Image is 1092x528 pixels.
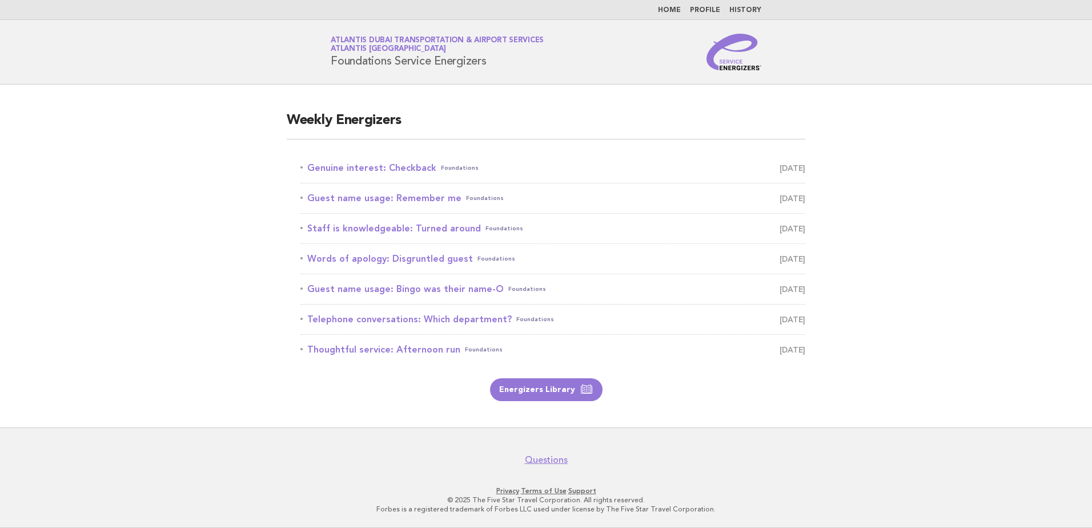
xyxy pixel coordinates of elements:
[196,495,896,505] p: © 2025 The Five Star Travel Corporation. All rights reserved.
[287,111,805,139] h2: Weekly Energizers
[300,311,805,327] a: Telephone conversations: Which department?Foundations [DATE]
[300,160,805,176] a: Genuine interest: CheckbackFoundations [DATE]
[196,486,896,495] p: · ·
[690,7,720,14] a: Profile
[780,160,805,176] span: [DATE]
[780,251,805,267] span: [DATE]
[780,221,805,237] span: [DATE]
[466,190,504,206] span: Foundations
[300,342,805,358] a: Thoughtful service: Afternoon runFoundations [DATE]
[300,281,805,297] a: Guest name usage: Bingo was their name-OFoundations [DATE]
[477,251,515,267] span: Foundations
[780,190,805,206] span: [DATE]
[780,281,805,297] span: [DATE]
[525,454,568,466] a: Questions
[196,505,896,514] p: Forbes is a registered trademark of Forbes LLC used under license by The Five Star Travel Corpora...
[780,342,805,358] span: [DATE]
[300,221,805,237] a: Staff is knowledgeable: Turned aroundFoundations [DATE]
[729,7,761,14] a: History
[706,34,761,70] img: Service Energizers
[508,281,546,297] span: Foundations
[300,251,805,267] a: Words of apology: Disgruntled guestFoundations [DATE]
[465,342,503,358] span: Foundations
[496,487,519,495] a: Privacy
[780,311,805,327] span: [DATE]
[485,221,523,237] span: Foundations
[331,46,446,53] span: Atlantis [GEOGRAPHIC_DATA]
[516,311,554,327] span: Foundations
[300,190,805,206] a: Guest name usage: Remember meFoundations [DATE]
[490,378,603,401] a: Energizers Library
[331,37,544,53] a: Atlantis Dubai Transportation & Airport ServicesAtlantis [GEOGRAPHIC_DATA]
[331,37,544,67] h1: Foundations Service Energizers
[568,487,596,495] a: Support
[658,7,681,14] a: Home
[521,487,567,495] a: Terms of Use
[441,160,479,176] span: Foundations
